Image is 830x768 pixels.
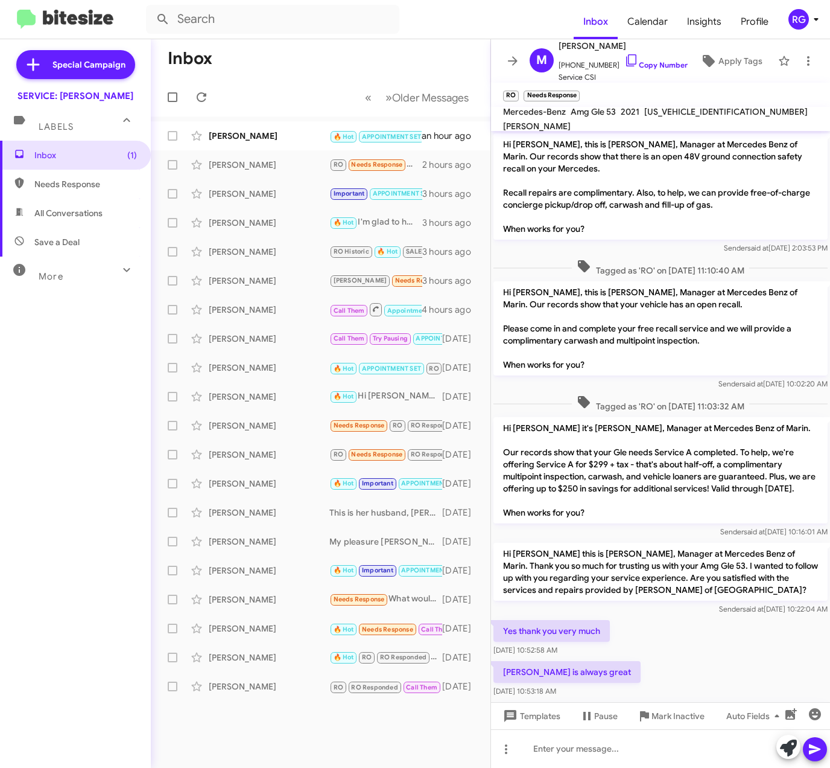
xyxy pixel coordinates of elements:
span: Call Them [334,334,365,342]
span: Templates [501,705,560,727]
span: Service CSI [559,71,688,83]
span: RO [362,653,372,661]
span: [DATE] 10:53:18 AM [493,686,556,696]
span: 🔥 Hot [334,365,354,373]
span: 🔥 Hot [334,653,354,661]
div: [DATE] [442,536,481,548]
span: « [365,90,372,105]
span: Important [362,479,393,487]
small: RO [503,91,519,101]
span: said at [743,604,764,613]
div: SERVICE: [PERSON_NAME] [17,90,133,102]
div: [PERSON_NAME] [209,333,329,345]
div: [DATE] [442,362,481,374]
span: [PERSON_NAME] [559,39,688,53]
div: Inbound Call [329,128,422,143]
div: 3 hours ago [422,246,481,258]
div: [DATE] [442,680,481,693]
p: Hi [PERSON_NAME] it's [PERSON_NAME], Manager at Mercedes Benz of Marin. Our records show that you... [493,417,828,523]
span: Appointment Set [387,307,440,315]
div: [PERSON_NAME] [209,188,329,200]
div: [PERSON_NAME] [209,507,329,519]
span: Special Campaign [52,59,125,71]
span: Sender [DATE] 10:16:01 AM [720,527,828,536]
span: Needs Response [362,626,413,633]
span: APPOINTMENT SET [401,479,460,487]
span: M [536,51,547,70]
span: [US_VEHICLE_IDENTIFICATION_NUMBER] [644,106,808,117]
span: » [385,90,392,105]
span: (1) [127,149,137,161]
span: Apply Tags [718,50,762,72]
div: [PERSON_NAME] [209,391,329,403]
div: [DATE] [442,420,481,432]
span: 🔥 Hot [334,626,354,633]
div: 4 hours ago [422,304,481,316]
div: My pleasure [PERSON_NAME]. Thank you very much!! [329,536,442,548]
span: Call Them [406,683,437,691]
div: Hi [PERSON_NAME], thank you for letting me know. Since you’re turning in the lease, no need to wo... [329,245,422,258]
div: RG [788,9,809,30]
div: Thank you! [329,187,422,200]
div: My car is currently there for service [329,650,442,664]
span: APPOINTMENT SET [362,365,421,373]
span: Tagged as 'RO' on [DATE] 11:03:32 AM [572,395,749,412]
div: 3 hours ago [422,275,481,287]
span: Needs Response [334,421,385,429]
span: said at [742,379,763,388]
span: All Conversations [34,207,103,219]
span: [PERSON_NAME] [503,121,571,132]
div: [DATE] [442,449,481,461]
small: Needs Response [524,91,579,101]
span: 🔥 Hot [334,219,354,226]
span: RO [393,421,402,429]
div: I'm glad to hear that! If you have any further questions or need to schedule additional services,... [329,216,422,229]
span: [PERSON_NAME] [334,277,387,284]
span: said at [747,243,768,252]
span: Needs Response [351,450,402,458]
span: 🔥 Hot [377,248,398,255]
div: [DATE] [442,391,481,403]
span: said at [744,527,765,536]
a: Insights [677,4,731,39]
div: [PERSON_NAME] [209,275,329,287]
span: 🔥 Hot [334,133,354,141]
span: RO [334,161,343,168]
span: Needs Response [34,178,137,190]
p: Hi [PERSON_NAME], this is [PERSON_NAME], Manager at Mercedes Benz of Marin. Our records show that... [493,281,828,376]
p: Hi [PERSON_NAME] this is [PERSON_NAME], Manager at Mercedes Benz of Marin. Thank you so much for ... [493,543,828,601]
a: Inbox [574,4,618,39]
div: [DATE] [442,622,481,635]
div: Yes. But it was expensive!!!! [329,447,442,461]
div: This is her husband, [PERSON_NAME]. Can you please change the number in her profile to [PHONE_NUM... [329,507,442,519]
span: More [39,271,63,282]
div: [PERSON_NAME] [209,130,329,142]
span: [PHONE_NUMBER] [559,53,688,71]
button: Auto Fields [717,705,794,727]
button: RG [778,9,817,30]
span: Tagged as 'RO' on [DATE] 11:10:40 AM [572,259,749,277]
div: 2 hours ago [422,159,481,171]
button: Mark Inactive [627,705,714,727]
span: Inbox [34,149,137,161]
div: Hi [PERSON_NAME] this is [PERSON_NAME], at Mercedes Benz of Marin. Thank you so much for trusting... [329,360,442,375]
div: Liked “Glad to hear you had a great experience! If you need to schedule any maintenance or repair... [329,158,422,171]
span: RO Responded [351,683,398,691]
div: What would be the total? [329,592,442,606]
span: APPOINTMENT SET [401,566,460,574]
div: [DATE] [442,565,481,577]
div: [PERSON_NAME] [209,304,329,316]
div: [PERSON_NAME] [209,680,329,693]
div: [DATE] [442,507,481,519]
span: Sender [DATE] 2:03:53 PM [724,243,828,252]
div: I've canceled your appointment for [DATE]. If you need any further assistance, feel free to reach... [329,302,422,317]
div: Ohh. Well I have the tire package [329,274,422,287]
div: Yes [329,563,442,577]
span: RO [334,450,343,458]
input: Search [146,5,399,34]
span: Sender [DATE] 10:02:20 AM [718,379,828,388]
a: Calendar [618,4,677,39]
span: 🔥 Hot [334,566,354,574]
div: [PERSON_NAME] [209,217,329,229]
